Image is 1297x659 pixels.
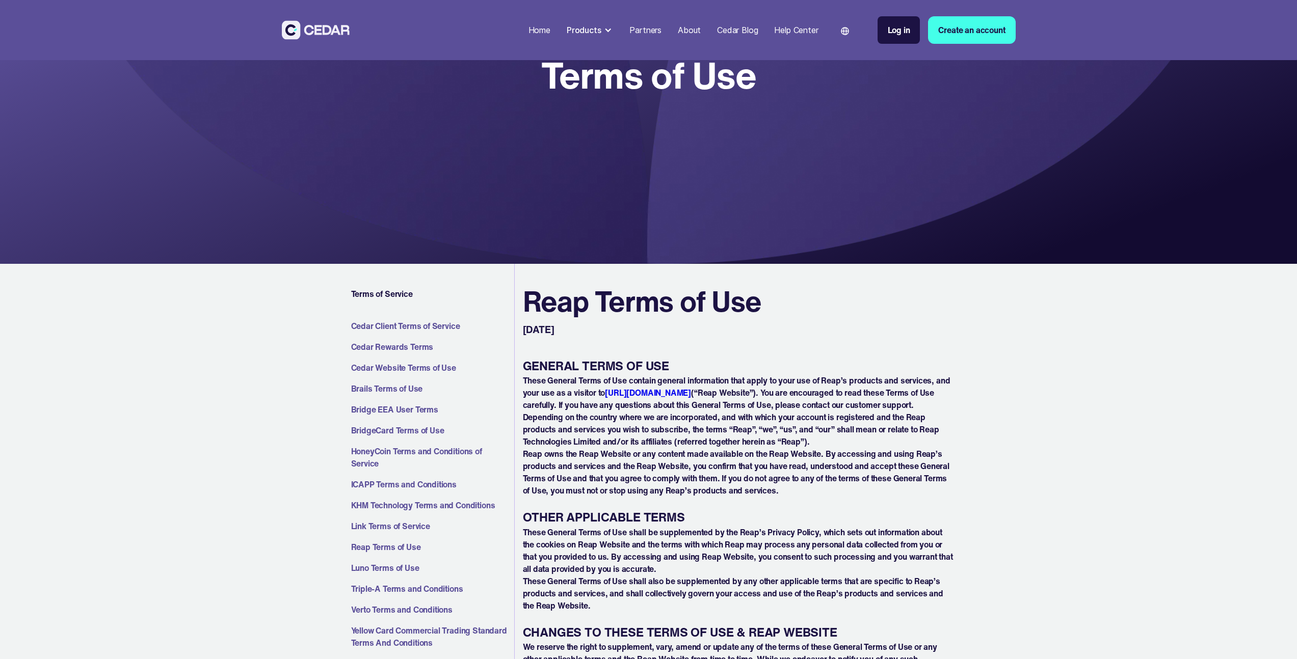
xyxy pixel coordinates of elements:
[523,575,955,612] p: These General Terms of Use shall also be supplemented by any other applicable terms that are spec...
[351,478,510,490] a: ICAPP Terms and Conditions
[625,19,666,41] a: Partners
[351,403,510,416] a: Bridge EEA User Terms
[523,612,955,624] p: ‍
[523,623,837,641] strong: CHANGES TO THESE TERMS OF USE & REAP WEBSITE
[528,24,550,36] div: Home
[770,19,822,41] a: Help Center
[841,27,849,35] img: world icon
[351,583,510,595] a: Triple-A Terms and Conditions
[717,24,758,36] div: Cedar Blog
[523,322,557,337] p: [DATE]
[523,448,955,497] p: Reap owns the Reap Website or any content made available on the Reap Website. By accessing and us...
[351,603,510,616] a: Verto Terms and Conditions
[351,541,510,553] a: Reap Terms of Use
[524,19,554,41] a: Home
[878,16,920,44] a: Log in
[351,362,510,374] a: Cedar Website Terms of Use
[674,19,705,41] a: About
[678,24,701,36] div: About
[523,497,955,509] p: ‍
[567,24,601,36] div: Products
[928,16,1015,44] a: Create an account
[523,508,685,526] strong: OTHER APPLICABLE TERMS
[523,358,955,375] h6: GENERAL TERMS OF USE
[351,624,510,649] a: Yellow Card Commercial Trading Standard Terms And Conditions
[351,562,510,574] a: Luno Terms of Use
[629,24,661,36] div: Partners
[351,320,510,332] a: Cedar Client Terms of Service
[888,24,910,36] div: Log in
[351,288,510,299] h4: Terms of Service
[351,382,510,395] a: Brails Terms of Use
[351,341,510,353] a: Cedar Rewards Terms
[523,374,955,411] p: These General Terms of Use contain general information that apply to your use of Reap’s products ...
[713,19,762,41] a: Cedar Blog
[351,445,510,470] a: HoneyCoin Terms and Conditions of Service
[523,526,955,575] p: These General Terms of Use shall be supplemented by the Reap’s Privacy Policy, which sets out inf...
[351,424,510,436] a: BridgeCard Terms of Use
[605,387,691,399] a: [URL][DOMAIN_NAME]
[563,20,618,40] div: Products
[523,411,955,448] p: Depending on the country where we are incorporated, and with which your account is registered and...
[351,520,510,532] a: Link Terms of Service
[351,499,510,511] a: KHM Technology Terms and Conditions
[774,24,818,36] div: Help Center
[523,284,761,318] h2: Reap Terms of Use
[541,58,756,93] h1: Terms of Use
